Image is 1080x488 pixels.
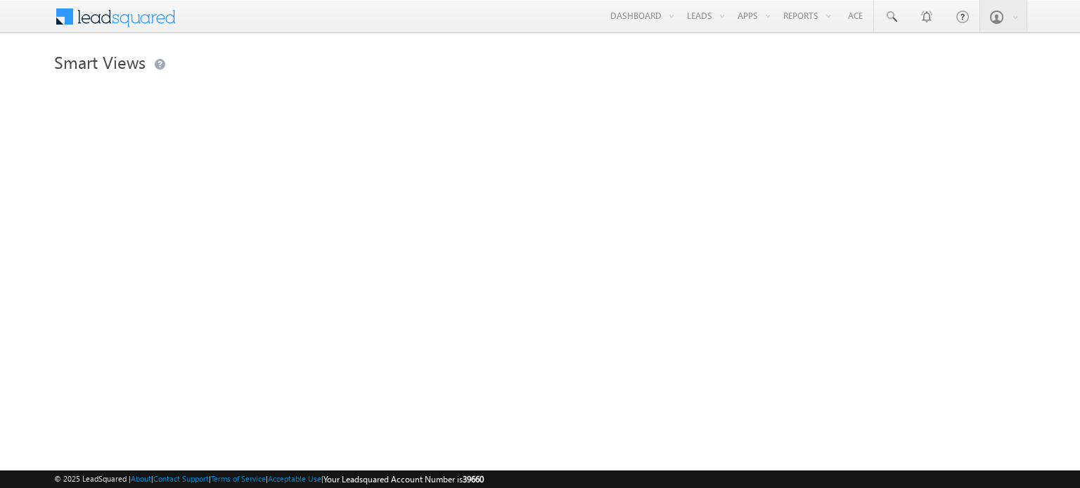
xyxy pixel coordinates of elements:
[153,474,209,483] a: Contact Support
[211,474,266,483] a: Terms of Service
[131,474,151,483] a: About
[54,473,484,486] span: © 2025 LeadSquared | | | | |
[54,51,146,73] span: Smart Views
[323,474,484,484] span: Your Leadsquared Account Number is
[268,474,321,483] a: Acceptable Use
[463,474,484,484] span: 39660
